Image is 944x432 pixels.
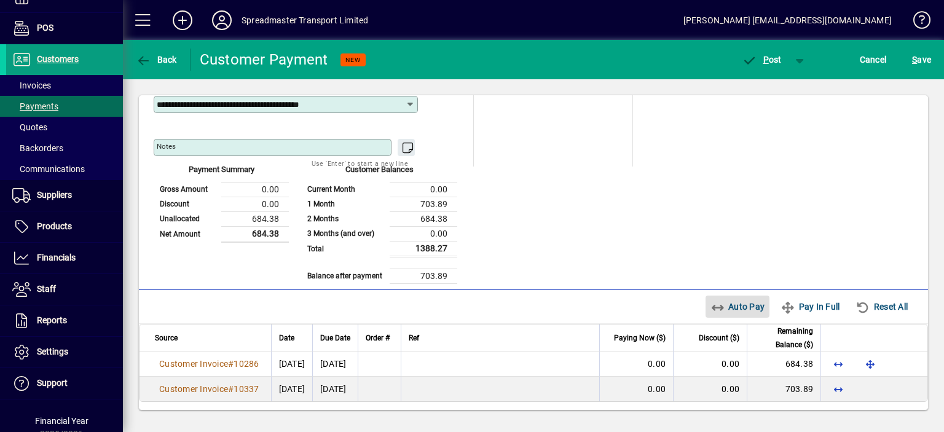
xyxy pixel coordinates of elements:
[785,384,814,394] span: 703.89
[35,416,88,426] span: Financial Year
[159,384,228,394] span: Customer Invoice
[312,156,408,170] mat-hint: Use 'Enter' to start a new line
[710,297,765,316] span: Auto Pay
[123,49,191,71] app-page-header-button: Back
[279,331,294,345] span: Date
[6,159,123,179] a: Communications
[37,284,56,294] span: Staff
[154,211,221,226] td: Unallocated
[221,197,289,211] td: 0.00
[755,324,813,351] span: Remaining Balance ($)
[722,359,739,369] span: 0.00
[390,197,457,211] td: 703.89
[6,305,123,336] a: Reports
[648,359,666,369] span: 0.00
[312,377,358,401] td: [DATE]
[345,56,361,64] span: NEW
[12,143,63,153] span: Backorders
[228,359,234,369] span: #
[157,142,176,151] mat-label: Notes
[857,49,890,71] button: Cancel
[6,75,123,96] a: Invoices
[221,182,289,197] td: 0.00
[785,359,814,369] span: 684.38
[6,138,123,159] a: Backorders
[390,241,457,256] td: 1388.27
[851,296,913,318] button: Reset All
[699,331,739,345] span: Discount ($)
[159,359,228,369] span: Customer Invoice
[154,167,289,243] app-page-summary-card: Payment Summary
[781,297,840,316] span: Pay In Full
[6,13,123,44] a: POS
[155,331,178,345] span: Source
[154,182,221,197] td: Gross Amount
[614,331,666,345] span: Paying Now ($)
[6,96,123,117] a: Payments
[12,122,47,132] span: Quotes
[6,274,123,305] a: Staff
[133,49,180,71] button: Back
[6,211,123,242] a: Products
[683,10,892,30] div: [PERSON_NAME] [EMAIL_ADDRESS][DOMAIN_NAME]
[200,50,328,69] div: Customer Payment
[37,378,68,388] span: Support
[221,211,289,226] td: 684.38
[163,9,202,31] button: Add
[6,180,123,211] a: Suppliers
[301,163,457,182] div: Customer Balances
[155,357,264,371] a: Customer Invoice#10286
[234,384,259,394] span: 10337
[855,297,908,316] span: Reset All
[763,55,769,65] span: P
[37,190,72,200] span: Suppliers
[279,359,305,369] span: [DATE]
[155,382,264,396] a: Customer Invoice#10337
[776,296,844,318] button: Pay In Full
[37,54,79,64] span: Customers
[37,221,72,231] span: Products
[6,243,123,273] a: Financials
[228,384,234,394] span: #
[409,331,419,345] span: Ref
[909,49,934,71] button: Save
[242,10,368,30] div: Spreadmaster Transport Limited
[154,163,289,182] div: Payment Summary
[390,269,457,283] td: 703.89
[154,197,221,211] td: Discount
[12,101,58,111] span: Payments
[912,50,931,69] span: ave
[390,211,457,226] td: 684.38
[312,352,358,377] td: [DATE]
[390,226,457,241] td: 0.00
[320,331,350,345] span: Due Date
[12,81,51,90] span: Invoices
[279,384,305,394] span: [DATE]
[136,55,177,65] span: Back
[37,23,53,33] span: POS
[234,359,259,369] span: 10286
[301,269,390,283] td: Balance after payment
[6,117,123,138] a: Quotes
[860,50,887,69] span: Cancel
[301,182,390,197] td: Current Month
[904,2,929,42] a: Knowledge Base
[202,9,242,31] button: Profile
[301,167,457,284] app-page-summary-card: Customer Balances
[912,55,917,65] span: S
[301,197,390,211] td: 1 Month
[366,331,390,345] span: Order #
[221,226,289,242] td: 684.38
[154,226,221,242] td: Net Amount
[301,241,390,256] td: Total
[12,164,85,174] span: Communications
[301,226,390,241] td: 3 Months (and over)
[390,182,457,197] td: 0.00
[301,211,390,226] td: 2 Months
[6,337,123,367] a: Settings
[6,368,123,399] a: Support
[37,315,67,325] span: Reports
[722,384,739,394] span: 0.00
[742,55,782,65] span: ost
[37,253,76,262] span: Financials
